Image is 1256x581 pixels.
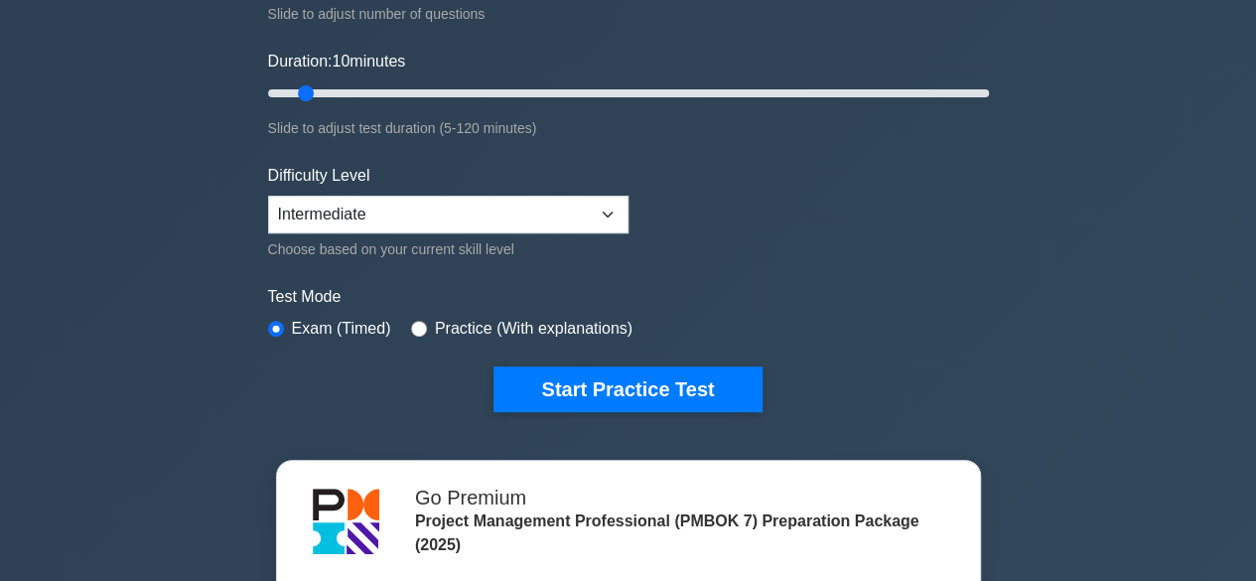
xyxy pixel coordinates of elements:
span: 10 [332,53,349,70]
label: Practice (With explanations) [435,317,632,341]
label: Test Mode [268,285,989,309]
div: Choose based on your current skill level [268,237,628,261]
label: Duration: minutes [268,50,406,73]
button: Start Practice Test [493,366,762,412]
div: Slide to adjust number of questions [268,2,989,26]
label: Difficulty Level [268,164,370,188]
label: Exam (Timed) [292,317,391,341]
div: Slide to adjust test duration (5-120 minutes) [268,116,989,140]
